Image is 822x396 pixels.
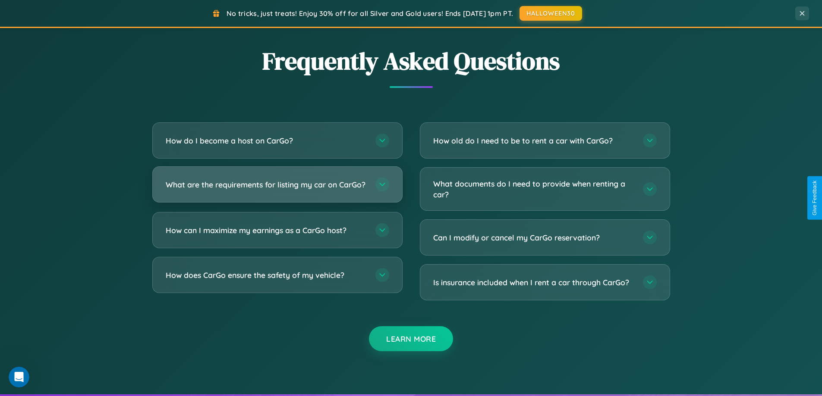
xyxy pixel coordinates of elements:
h2: Frequently Asked Questions [152,44,670,78]
h3: What documents do I need to provide when renting a car? [433,178,634,200]
h3: How do I become a host on CarGo? [166,135,367,146]
h3: Is insurance included when I rent a car through CarGo? [433,277,634,288]
h3: How old do I need to be to rent a car with CarGo? [433,135,634,146]
iframe: Intercom live chat [9,367,29,387]
button: HALLOWEEN30 [520,6,582,21]
span: No tricks, just treats! Enjoy 30% off for all Silver and Gold users! Ends [DATE] 1pm PT. [227,9,513,18]
h3: How can I maximize my earnings as a CarGo host? [166,225,367,236]
button: Learn More [369,326,453,351]
h3: How does CarGo ensure the safety of my vehicle? [166,270,367,281]
h3: What are the requirements for listing my car on CarGo? [166,179,367,190]
h3: Can I modify or cancel my CarGo reservation? [433,232,634,243]
div: Give Feedback [812,181,818,215]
